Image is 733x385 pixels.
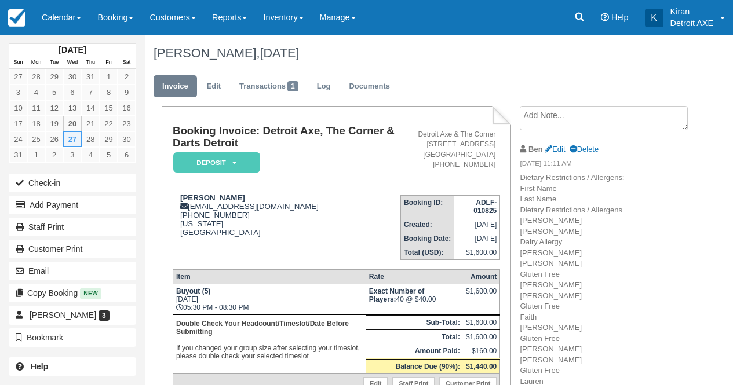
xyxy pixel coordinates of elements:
[173,152,260,173] em: Deposit
[260,46,299,60] span: [DATE]
[27,56,45,69] th: Mon
[670,6,713,17] p: Kiran
[463,329,500,344] td: $1,600.00
[9,100,27,116] a: 10
[463,344,500,359] td: $160.00
[63,116,81,131] a: 20
[63,100,81,116] a: 13
[63,147,81,163] a: 3
[601,13,609,21] i: Help
[173,152,256,173] a: Deposit
[9,196,136,214] button: Add Payment
[8,9,25,27] img: checkfront-main-nav-mini-logo.png
[9,240,136,258] a: Customer Print
[9,357,136,376] a: Help
[27,116,45,131] a: 18
[463,315,500,329] td: $1,600.00
[100,100,118,116] a: 15
[173,193,400,237] div: [EMAIL_ADDRESS][DOMAIN_NAME] [PHONE_NUMBER] [US_STATE] [GEOGRAPHIC_DATA]
[401,195,454,218] th: Booking ID:
[9,56,27,69] th: Sun
[366,329,463,344] th: Total:
[401,245,454,260] th: Total (USD):
[100,85,118,100] a: 8
[154,46,686,60] h1: [PERSON_NAME],
[9,284,136,302] button: Copy Booking New
[82,147,100,163] a: 4
[366,315,463,329] th: Sub-Total:
[118,69,136,85] a: 2
[9,218,136,236] a: Staff Print
[100,56,118,69] th: Fri
[118,56,136,69] th: Sat
[30,310,96,320] span: [PERSON_NAME]
[366,284,463,314] td: 40 @ $40.00
[27,131,45,147] a: 25
[9,131,27,147] a: 24
[63,85,81,100] a: 6
[80,288,101,298] span: New
[45,85,63,100] a: 5
[9,262,136,280] button: Email
[118,116,136,131] a: 23
[82,56,100,69] th: Thu
[45,69,63,85] a: 29
[27,100,45,116] a: 11
[9,306,136,324] a: [PERSON_NAME] 3
[545,145,565,153] a: Edit
[520,159,685,171] em: [DATE] 11:11 AM
[176,287,210,295] strong: Buyout (5)
[118,100,136,116] a: 16
[340,75,399,98] a: Documents
[9,85,27,100] a: 3
[27,85,45,100] a: 4
[118,147,136,163] a: 6
[401,218,454,232] th: Created:
[173,284,366,314] td: [DATE] 05:30 PM - 08:30 PM
[31,362,48,371] b: Help
[63,56,81,69] th: Wed
[45,147,63,163] a: 2
[45,100,63,116] a: 12
[45,131,63,147] a: 26
[59,45,86,54] strong: [DATE]
[27,69,45,85] a: 28
[82,69,100,85] a: 31
[466,362,497,371] strong: $1,440.00
[63,69,81,85] a: 30
[466,287,497,305] div: $1,600.00
[670,17,713,29] p: Detroit AXE
[118,85,136,100] a: 9
[173,269,366,284] th: Item
[154,75,197,98] a: Invoice
[118,131,136,147] a: 30
[176,320,349,336] b: Double Check Your Headcount/Timeslot/Date Before Submitting
[45,116,63,131] a: 19
[45,56,63,69] th: Tue
[63,131,81,147] a: 27
[173,125,400,149] h1: Booking Invoice: Detroit Axe, The Corner & Darts Detroit
[100,116,118,131] a: 22
[9,174,136,192] button: Check-in
[366,358,463,373] th: Balance Due (90%):
[180,193,245,202] strong: [PERSON_NAME]
[27,147,45,163] a: 1
[82,100,100,116] a: 14
[82,116,100,131] a: 21
[100,147,118,163] a: 5
[570,145,599,153] a: Delete
[366,344,463,359] th: Amount Paid:
[100,131,118,147] a: 29
[100,69,118,85] a: 1
[176,318,363,362] p: If you changed your group size after selecting your timeslot, please double check your selected t...
[9,328,136,347] button: Bookmark
[611,13,629,22] span: Help
[369,287,424,303] strong: Exact Number of Players
[198,75,229,98] a: Edit
[82,85,100,100] a: 7
[463,269,500,284] th: Amount
[645,9,663,27] div: K
[231,75,307,98] a: Transactions1
[454,245,499,260] td: $1,600.00
[82,131,100,147] a: 28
